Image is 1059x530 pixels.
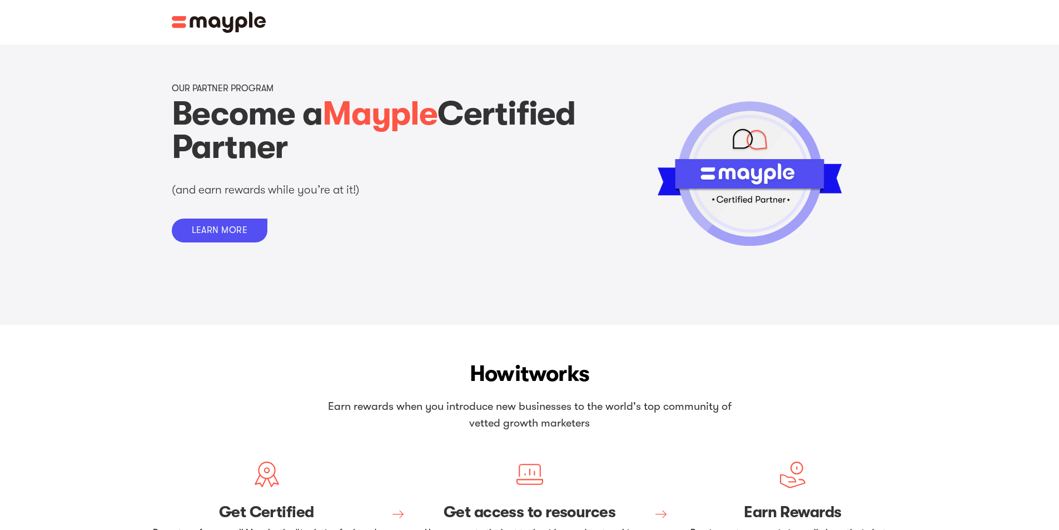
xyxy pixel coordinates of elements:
img: Grow your business [779,460,807,488]
h2: How works [150,358,910,389]
p: (and earn rewards while you’re at it!) [172,182,461,198]
span: it [515,361,529,387]
span: Mayple [322,95,437,133]
a: LEARN MORE [172,219,268,242]
img: Mayple logo [172,12,266,33]
div: LEARN MORE [192,225,248,236]
img: Find a match [515,460,543,488]
p: Earn rewards when you introduce new businesses to the world's top community of vetted growth mark... [321,398,738,432]
img: Create your marketing brief. [252,460,280,488]
h1: Become a Certified Partner [172,97,585,164]
h3: Get access to resources [412,503,647,522]
h3: Earn Rewards [675,503,909,522]
h3: Get Certified [150,503,384,522]
p: OUR PARTNER PROGRAM [172,83,274,94]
